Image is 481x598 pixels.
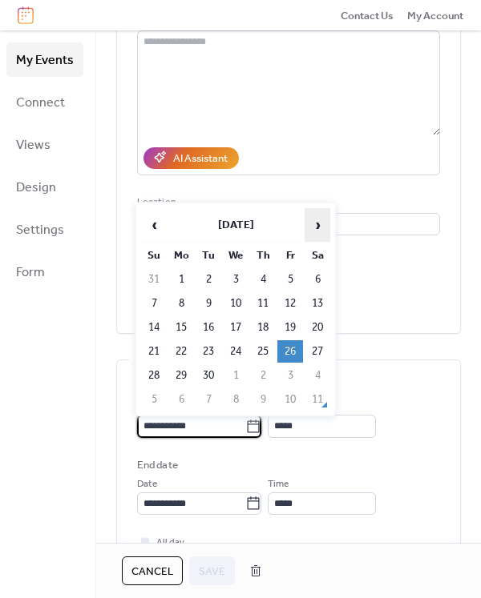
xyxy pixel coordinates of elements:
[141,340,167,363] td: 21
[168,316,194,339] td: 15
[16,218,64,243] span: Settings
[141,316,167,339] td: 14
[223,340,249,363] td: 24
[168,292,194,315] td: 8
[6,255,83,289] a: Form
[196,340,221,363] td: 23
[137,476,157,492] span: Date
[223,292,249,315] td: 10
[305,292,330,315] td: 13
[305,244,330,267] th: Sa
[223,364,249,387] td: 1
[250,292,276,315] td: 11
[6,127,83,162] a: Views
[156,535,184,551] span: All day
[277,268,303,291] td: 5
[16,260,45,285] span: Form
[6,85,83,119] a: Connect
[223,244,249,267] th: We
[16,48,74,73] span: My Events
[6,42,83,77] a: My Events
[305,340,330,363] td: 27
[142,209,166,241] span: ‹
[196,316,221,339] td: 16
[305,209,329,241] span: ›
[141,244,167,267] th: Su
[277,244,303,267] th: Fr
[277,316,303,339] td: 19
[16,90,65,115] span: Connect
[196,364,221,387] td: 30
[131,564,173,580] span: Cancel
[141,292,167,315] td: 7
[277,292,303,315] td: 12
[223,316,249,339] td: 17
[143,147,239,168] button: AI Assistant
[168,364,194,387] td: 29
[168,268,194,291] td: 1
[137,457,178,473] div: End date
[223,388,249,411] td: 8
[250,340,276,363] td: 25
[250,268,276,291] td: 4
[305,268,330,291] td: 6
[16,175,56,200] span: Design
[196,268,221,291] td: 2
[407,8,463,24] span: My Account
[277,340,303,363] td: 26
[168,340,194,363] td: 22
[223,268,249,291] td: 3
[141,364,167,387] td: 28
[305,388,330,411] td: 11
[250,388,276,411] td: 9
[250,364,276,387] td: 2
[196,244,221,267] th: Tu
[407,7,463,23] a: My Account
[6,170,83,204] a: Design
[268,476,289,492] span: Time
[168,244,194,267] th: Mo
[305,316,330,339] td: 20
[305,364,330,387] td: 4
[277,388,303,411] td: 10
[173,151,228,167] div: AI Assistant
[18,6,34,24] img: logo
[6,212,83,247] a: Settings
[137,195,437,211] div: Location
[141,388,167,411] td: 5
[122,556,183,585] button: Cancel
[168,388,194,411] td: 6
[16,133,51,158] span: Views
[250,316,276,339] td: 18
[341,7,394,23] a: Contact Us
[168,208,303,243] th: [DATE]
[250,244,276,267] th: Th
[277,364,303,387] td: 3
[196,388,221,411] td: 7
[141,268,167,291] td: 31
[341,8,394,24] span: Contact Us
[196,292,221,315] td: 9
